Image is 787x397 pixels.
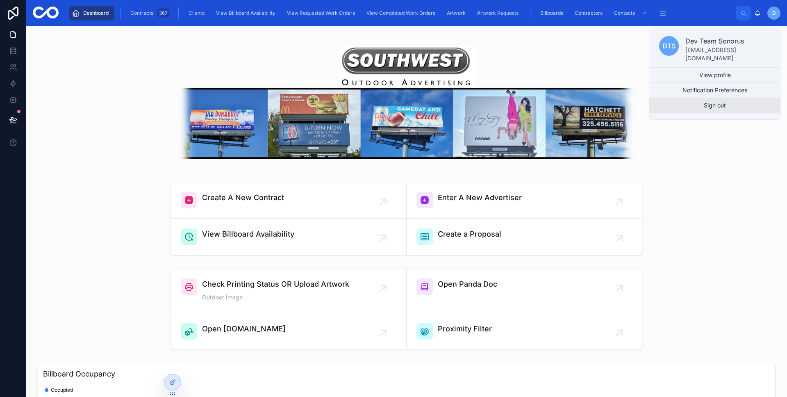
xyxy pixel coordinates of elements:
[575,10,603,16] span: Contractors
[407,269,642,313] a: Open Panda Doc
[51,387,73,393] span: Occupied
[202,228,294,240] span: View Billboard Availability
[362,6,441,21] a: View Completed Work Orders
[443,6,471,21] a: Artwork
[65,4,736,22] div: scrollable content
[438,228,501,240] span: Create a Proposal
[438,323,492,335] span: Proximity Filter
[83,10,109,16] span: Dashboard
[662,41,676,51] span: DTS
[171,182,407,219] a: Create A New Contract
[407,219,642,255] a: Create a Proposal
[772,10,776,16] span: D
[685,36,771,46] p: Dev Team Sonorus
[649,68,780,82] a: View profile
[157,8,170,18] div: 367
[649,83,780,98] button: Notification Preferences
[216,10,275,16] span: View Billboard Availability
[202,192,284,203] span: Create A New Contract
[614,10,635,16] span: Contacts
[649,98,780,113] button: Sign out
[171,269,407,313] a: Check Printing Status OR Upload ArtworkOutdoor Image
[202,278,349,290] span: Check Printing Status OR Upload Artwork
[407,182,642,219] a: Enter A New Advertiser
[438,192,522,203] span: Enter A New Advertiser
[212,6,281,21] a: View Billboard Availability
[202,293,349,301] span: Outdoor Image
[69,6,114,21] a: Dashboard
[184,6,210,21] a: Clients
[126,6,173,21] a: Contracts367
[438,278,497,290] span: Open Panda Doc
[610,6,651,21] a: Contacts
[477,10,519,16] span: Artwork Requests
[447,10,466,16] span: Artwork
[189,10,205,16] span: Clients
[283,6,361,21] a: View Requested Work Orders
[171,219,407,255] a: View Billboard Availability
[43,368,770,380] h3: Billboard Occupancy
[473,6,524,21] a: Artwork Requests
[540,10,563,16] span: Billboards
[407,313,642,349] a: Proximity Filter
[571,6,608,21] a: Contractors
[685,46,771,62] p: [EMAIL_ADDRESS][DOMAIN_NAME]
[33,7,59,20] img: App logo
[130,10,153,16] span: Contracts
[171,46,643,159] img: 25921-BILLBOARD-BANNER.png
[366,10,435,16] span: View Completed Work Orders
[287,10,355,16] span: View Requested Work Orders
[171,313,407,349] a: Open [DOMAIN_NAME]
[202,323,286,335] span: Open [DOMAIN_NAME]
[536,6,569,21] a: Billboards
